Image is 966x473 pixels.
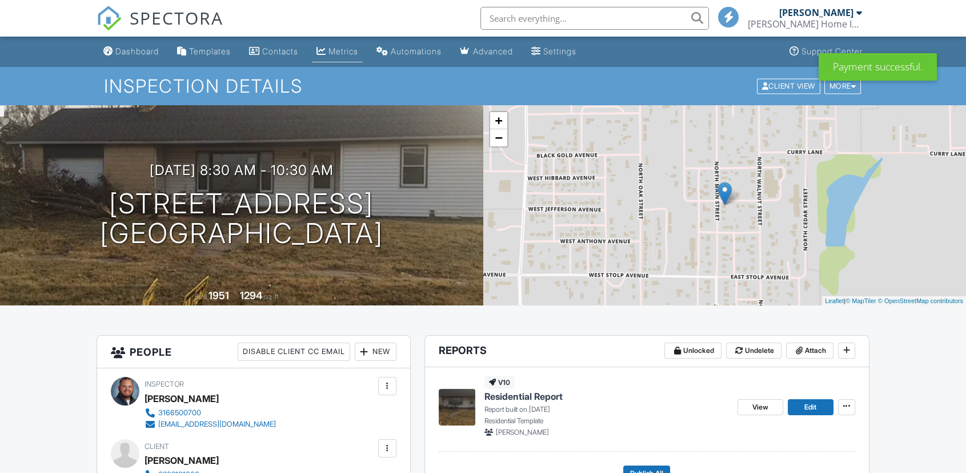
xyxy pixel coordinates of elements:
[100,189,383,249] h1: [STREET_ADDRESS] [GEOGRAPHIC_DATA]
[756,81,823,90] a: Client View
[328,46,358,56] div: Metrics
[145,442,169,451] span: Client
[240,289,262,301] div: 1294
[819,53,937,81] div: Payment successful.
[845,297,876,304] a: © MapTiler
[757,78,820,94] div: Client View
[104,76,862,96] h1: Inspection Details
[145,452,219,469] div: [PERSON_NAME]
[145,419,276,430] a: [EMAIL_ADDRESS][DOMAIN_NAME]
[490,129,507,146] a: Zoom out
[391,46,442,56] div: Automations
[145,390,219,407] div: [PERSON_NAME]
[244,41,303,62] a: Contacts
[262,46,298,56] div: Contacts
[97,6,122,31] img: The Best Home Inspection Software - Spectora
[527,41,581,62] a: Settings
[264,292,280,301] span: sq. ft.
[158,420,276,429] div: [EMAIL_ADDRESS][DOMAIN_NAME]
[473,46,513,56] div: Advanced
[194,292,207,301] span: Built
[97,336,410,368] h3: People
[455,41,518,62] a: Advanced
[355,343,396,361] div: New
[158,408,201,418] div: 3166500700
[801,46,863,56] div: Support Center
[779,7,853,18] div: [PERSON_NAME]
[822,296,966,306] div: |
[145,380,184,388] span: Inspector
[543,46,576,56] div: Settings
[145,407,276,419] a: 3166500700
[238,343,350,361] div: Disable Client CC Email
[878,297,963,304] a: © OpenStreetMap contributors
[189,46,231,56] div: Templates
[490,112,507,129] a: Zoom in
[312,41,363,62] a: Metrics
[150,162,334,178] h3: [DATE] 8:30 am - 10:30 am
[99,41,163,62] a: Dashboard
[130,6,223,30] span: SPECTORA
[115,46,159,56] div: Dashboard
[209,289,229,301] div: 1951
[824,78,861,94] div: More
[173,41,235,62] a: Templates
[748,18,862,30] div: Bjostad Home Inspections
[372,41,446,62] a: Automations (Basic)
[97,15,223,39] a: SPECTORA
[785,41,867,62] a: Support Center
[480,7,709,30] input: Search everything...
[825,297,844,304] a: Leaflet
